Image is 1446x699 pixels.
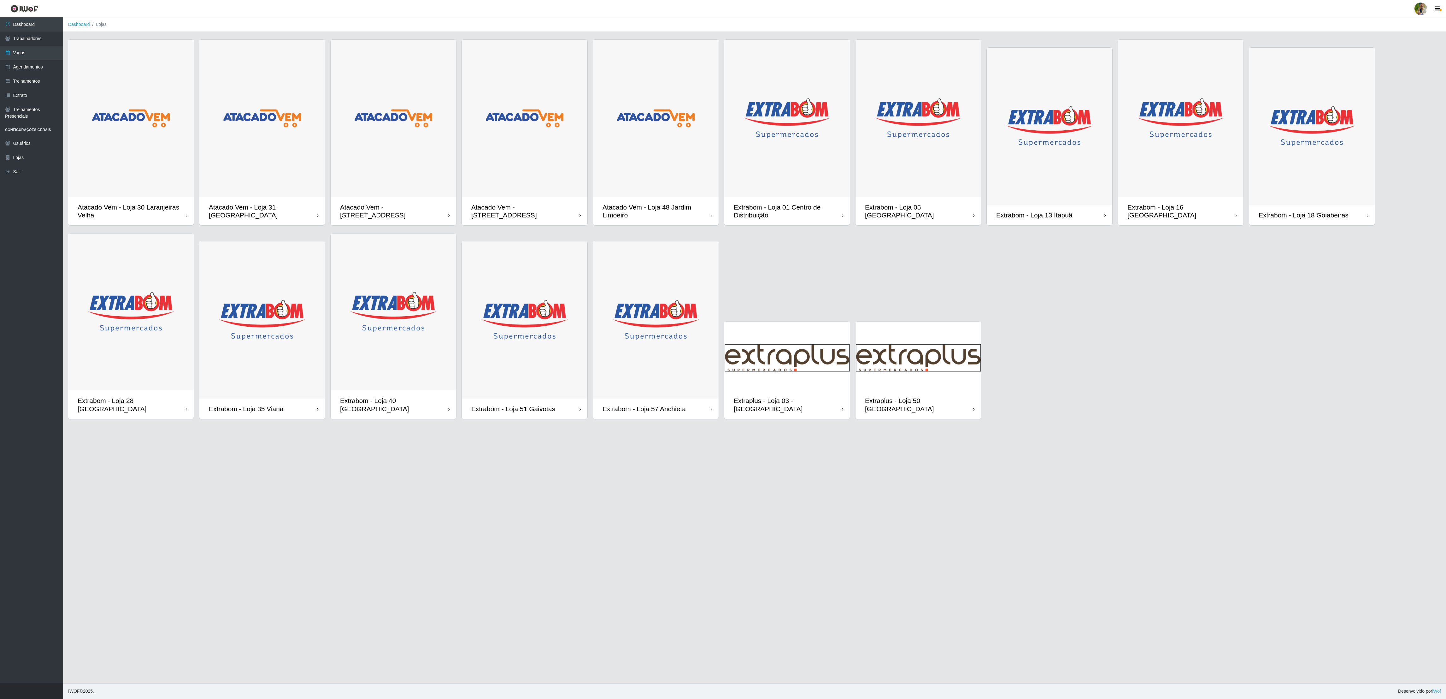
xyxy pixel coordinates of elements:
[987,48,1112,225] a: Extrabom - Loja 13 Itapuã
[209,405,284,413] div: Extrabom - Loja 35 Viana
[331,40,456,225] a: Atacado Vem - [STREET_ADDRESS]
[865,203,973,219] div: Extrabom - Loja 05 [GEOGRAPHIC_DATA]
[63,17,1446,32] nav: breadcrumb
[855,322,981,419] a: Extraplus - Loja 50 [GEOGRAPHIC_DATA]
[1259,211,1349,219] div: Extrabom - Loja 18 Goiabeiras
[331,40,456,197] img: cardImg
[10,5,38,13] img: CoreUI Logo
[987,48,1112,205] img: cardImg
[471,203,579,219] div: Atacado Vem - [STREET_ADDRESS]
[865,397,973,412] div: Extraplus - Loja 50 [GEOGRAPHIC_DATA]
[593,241,719,419] a: Extrabom - Loja 57 Anchieta
[1249,48,1375,205] img: cardImg
[593,241,719,399] img: cardImg
[331,234,456,419] a: Extrabom - Loja 40 [GEOGRAPHIC_DATA]
[68,40,194,225] a: Atacado Vem - Loja 30 Laranjeiras Velha
[855,40,981,225] a: Extrabom - Loja 05 [GEOGRAPHIC_DATA]
[462,40,587,225] a: Atacado Vem - [STREET_ADDRESS]
[734,203,842,219] div: Extrabom - Loja 01 Centro de Distribuição
[340,203,448,219] div: Atacado Vem - [STREET_ADDRESS]
[855,322,981,390] img: cardImg
[1127,203,1236,219] div: Extrabom - Loja 16 [GEOGRAPHIC_DATA]
[340,397,448,412] div: Extrabom - Loja 40 [GEOGRAPHIC_DATA]
[78,203,186,219] div: Atacado Vem - Loja 30 Laranjeiras Velha
[68,234,194,391] img: cardImg
[68,40,194,197] img: cardImg
[1432,689,1441,694] a: iWof
[90,21,107,28] li: Lojas
[462,40,587,197] img: cardImg
[199,241,325,419] a: Extrabom - Loja 35 Viana
[209,203,317,219] div: Atacado Vem - Loja 31 [GEOGRAPHIC_DATA]
[331,234,456,391] img: cardImg
[602,203,711,219] div: Atacado Vem - Loja 48 Jardim Limoeiro
[734,397,842,412] div: Extraplus - Loja 03 - [GEOGRAPHIC_DATA]
[78,397,186,412] div: Extrabom - Loja 28 [GEOGRAPHIC_DATA]
[593,40,719,225] a: Atacado Vem - Loja 48 Jardim Limoeiro
[68,689,80,694] span: IWOF
[1118,40,1243,225] a: Extrabom - Loja 16 [GEOGRAPHIC_DATA]
[724,322,850,390] img: cardImg
[199,241,325,399] img: cardImg
[199,40,325,197] img: cardImg
[724,40,850,197] img: cardImg
[1118,40,1243,197] img: cardImg
[199,40,325,225] a: Atacado Vem - Loja 31 [GEOGRAPHIC_DATA]
[724,322,850,419] a: Extraplus - Loja 03 - [GEOGRAPHIC_DATA]
[724,40,850,225] a: Extrabom - Loja 01 Centro de Distribuição
[1249,48,1375,225] a: Extrabom - Loja 18 Goiabeiras
[68,688,94,695] span: © 2025 .
[602,405,686,413] div: Extrabom - Loja 57 Anchieta
[68,234,194,419] a: Extrabom - Loja 28 [GEOGRAPHIC_DATA]
[462,241,587,419] a: Extrabom - Loja 51 Gaivotas
[68,22,90,27] a: Dashboard
[462,241,587,399] img: cardImg
[996,211,1073,219] div: Extrabom - Loja 13 Itapuã
[593,40,719,197] img: cardImg
[1398,688,1441,695] span: Desenvolvido por
[855,40,981,197] img: cardImg
[471,405,555,413] div: Extrabom - Loja 51 Gaivotas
